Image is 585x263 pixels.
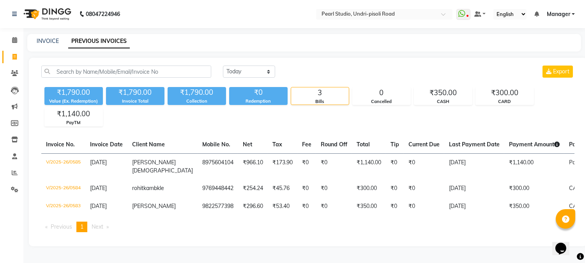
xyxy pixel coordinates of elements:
[268,179,297,197] td: ₹45.76
[353,98,410,105] div: Cancelled
[386,197,404,215] td: ₹0
[229,98,288,105] div: Redemption
[132,203,176,210] span: [PERSON_NAME]
[243,141,252,148] span: Net
[86,3,120,25] b: 08047224946
[352,179,386,197] td: ₹300.00
[404,179,444,197] td: ₹0
[297,197,316,215] td: ₹0
[168,87,226,98] div: ₹1,790.00
[238,179,268,197] td: ₹254.24
[132,167,193,174] span: [DEMOGRAPHIC_DATA]
[569,203,585,210] span: CASH
[268,197,297,215] td: ₹53.40
[198,197,238,215] td: 9822577398
[543,66,573,78] button: Export
[41,197,85,215] td: V/2025-26/0583
[291,98,349,105] div: Bills
[198,179,238,197] td: 9769448442
[297,153,316,179] td: ₹0
[316,153,352,179] td: ₹0
[504,179,564,197] td: ₹300.00
[238,153,268,179] td: ₹966.10
[386,153,404,179] td: ₹0
[352,153,386,179] td: ₹1,140.00
[106,98,164,105] div: Invoice Total
[353,87,410,98] div: 0
[132,141,165,148] span: Client Name
[352,197,386,215] td: ₹350.00
[92,223,103,230] span: Next
[386,179,404,197] td: ₹0
[37,37,59,44] a: INVOICE
[41,66,211,78] input: Search by Name/Mobile/Email/Invoice No
[569,185,585,192] span: CARD
[202,141,230,148] span: Mobile No.
[51,223,72,230] span: Previous
[444,153,504,179] td: [DATE]
[316,179,352,197] td: ₹0
[547,10,570,18] span: Manager
[504,197,564,215] td: ₹350.00
[504,153,564,179] td: ₹1,140.00
[404,197,444,215] td: ₹0
[46,141,75,148] span: Invoice No.
[238,197,268,215] td: ₹296.60
[297,179,316,197] td: ₹0
[44,98,103,105] div: Value (Ex. Redemption)
[80,223,83,230] span: 1
[414,87,472,98] div: ₹350.00
[41,179,85,197] td: V/2025-26/0584
[302,141,311,148] span: Fee
[90,141,123,148] span: Invoice Date
[90,159,107,166] span: [DATE]
[68,34,130,48] a: PREVIOUS INVOICES
[132,159,176,166] span: [PERSON_NAME]
[272,141,282,148] span: Tax
[509,141,560,148] span: Payment Amount
[553,68,569,75] span: Export
[41,153,85,179] td: V/2025-26/0585
[357,141,370,148] span: Total
[20,3,73,25] img: logo
[132,185,143,192] span: rohit
[198,153,238,179] td: 8975604104
[291,87,349,98] div: 3
[476,98,534,105] div: CARD
[444,179,504,197] td: [DATE]
[476,87,534,98] div: ₹300.00
[444,197,504,215] td: [DATE]
[268,153,297,179] td: ₹173.90
[321,141,347,148] span: Round Off
[414,98,472,105] div: CASH
[90,203,107,210] span: [DATE]
[229,87,288,98] div: ₹0
[391,141,399,148] span: Tip
[106,87,164,98] div: ₹1,790.00
[41,222,574,232] nav: Pagination
[90,185,107,192] span: [DATE]
[45,108,103,119] div: ₹1,140.00
[552,232,577,255] iframe: chat widget
[168,98,226,105] div: Collection
[408,141,440,148] span: Current Due
[449,141,500,148] span: Last Payment Date
[316,197,352,215] td: ₹0
[45,119,103,126] div: PayTM
[44,87,103,98] div: ₹1,790.00
[143,185,164,192] span: kambkle
[404,153,444,179] td: ₹0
